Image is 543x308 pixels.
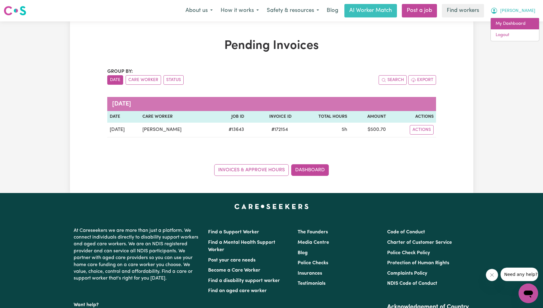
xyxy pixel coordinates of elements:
button: Export [408,75,436,85]
a: Careseekers logo [4,4,26,18]
a: Post a job [402,4,437,17]
th: Actions [388,111,436,123]
a: Insurances [298,271,322,276]
a: My Dashboard [491,18,539,30]
caption: [DATE] [107,97,436,111]
a: Protection of Human Rights [387,261,449,265]
a: Blog [323,4,342,17]
th: Amount [350,111,388,123]
a: Police Check Policy [387,250,430,255]
a: Careseekers home page [234,204,309,209]
a: Code of Conduct [387,230,425,235]
a: Post your care needs [208,258,255,263]
iframe: Message from company [501,268,538,281]
a: Find a Mental Health Support Worker [208,240,275,252]
h1: Pending Invoices [107,39,436,53]
iframe: Close message [486,269,498,281]
span: 5 hours [342,127,347,132]
button: sort invoices by date [107,75,123,85]
button: About us [182,4,217,17]
a: Police Checks [298,261,328,265]
span: [PERSON_NAME] [500,8,535,14]
a: Complaints Policy [387,271,427,276]
a: Become a Care Worker [208,268,260,273]
a: Charter of Customer Service [387,240,452,245]
button: Actions [410,125,434,135]
img: Careseekers logo [4,5,26,16]
th: Total Hours [294,111,350,123]
a: Blog [298,250,308,255]
a: AI Worker Match [344,4,397,17]
p: At Careseekers we are more than just a platform. We connect individuals directly to disability su... [74,225,201,284]
td: [DATE] [107,123,140,137]
button: sort invoices by paid status [163,75,184,85]
a: Find workers [442,4,484,17]
td: # 13643 [213,123,247,137]
a: Dashboard [291,164,329,176]
th: Date [107,111,140,123]
button: How it works [217,4,263,17]
button: Search [379,75,407,85]
button: sort invoices by care worker [126,75,161,85]
th: Invoice ID [247,111,294,123]
button: My Account [486,4,539,17]
a: Logout [491,29,539,41]
a: Media Centre [298,240,329,245]
a: Testimonials [298,281,325,286]
a: Invoices & Approve Hours [214,164,289,176]
a: Find a disability support worker [208,278,280,283]
a: NDIS Code of Conduct [387,281,437,286]
th: Job ID [213,111,247,123]
td: $ 500.70 [350,123,388,137]
span: # 172154 [268,126,292,133]
a: Find an aged care worker [208,288,267,293]
button: Safety & resources [263,4,323,17]
a: Find a Support Worker [208,230,259,235]
iframe: Button to launch messaging window [519,284,538,303]
span: Group by: [107,69,133,74]
a: The Founders [298,230,328,235]
div: My Account [490,18,539,41]
td: [PERSON_NAME] [140,123,213,137]
th: Care Worker [140,111,213,123]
